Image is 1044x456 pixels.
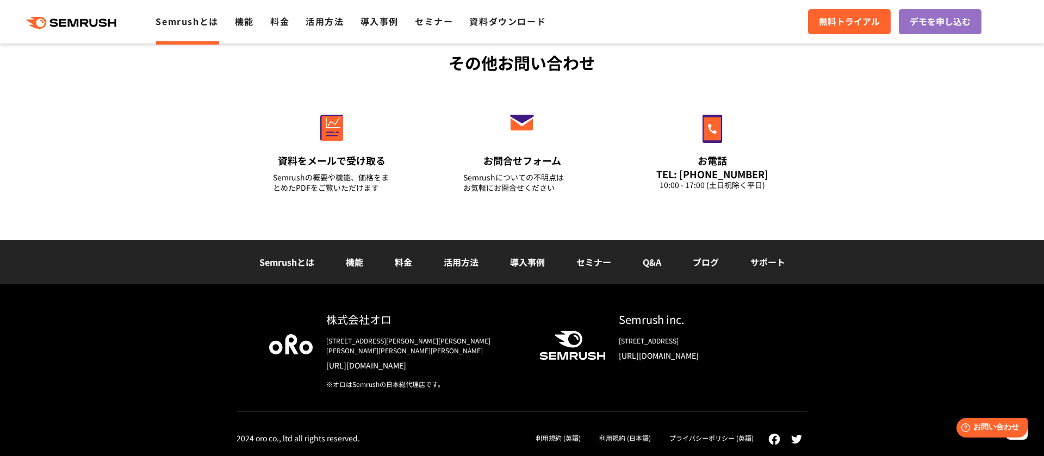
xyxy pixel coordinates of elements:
[619,311,775,327] div: Semrush inc.
[819,15,880,29] span: 無料トライアル
[469,15,546,28] a: 資料ダウンロード
[415,15,453,28] a: セミナー
[269,334,313,354] img: oro company
[326,336,522,355] div: [STREET_ADDRESS][PERSON_NAME][PERSON_NAME][PERSON_NAME][PERSON_NAME][PERSON_NAME]
[440,91,604,207] a: お問合せフォーム Semrushについての不明点はお気軽にお問合せください
[599,433,651,442] a: 利用規約 (日本語)
[768,433,780,445] img: facebook
[693,255,719,268] a: ブログ
[619,336,775,346] div: [STREET_ADDRESS]
[361,15,399,28] a: 導入事例
[947,414,1032,444] iframe: Help widget launcher
[273,154,390,167] div: 資料をメールで受け取る
[463,172,581,193] div: Semrushについての不明点は お気軽にお問合せください
[669,433,754,442] a: プライバシーポリシー (英語)
[250,91,413,207] a: 資料をメールで受け取る Semrushの概要や機能、価格をまとめたPDFをご覧いただけます
[654,168,771,180] div: TEL: [PHONE_NUMBER]
[791,435,802,443] img: twitter
[808,9,891,34] a: 無料トライアル
[346,255,363,268] a: 機能
[237,433,360,443] div: 2024 oro co., ltd all rights reserved.
[576,255,611,268] a: セミナー
[463,154,581,167] div: お問合せフォーム
[326,379,522,389] div: ※オロはSemrushの日本総代理店です。
[654,154,771,167] div: お電話
[910,15,971,29] span: デモを申し込む
[235,15,254,28] a: 機能
[326,360,522,371] a: [URL][DOMAIN_NAME]
[237,51,807,75] div: その他お問い合わせ
[306,15,344,28] a: 活用方法
[270,15,289,28] a: 料金
[750,255,785,268] a: サポート
[643,255,661,268] a: Q&A
[273,172,390,193] div: Semrushの概要や機能、価格をまとめたPDFをご覧いただけます
[156,15,218,28] a: Semrushとは
[326,311,522,327] div: 株式会社オロ
[510,255,545,268] a: 導入事例
[395,255,412,268] a: 料金
[654,180,771,190] div: 10:00 - 17:00 (土日祝除く平日)
[899,9,981,34] a: デモを申し込む
[444,255,478,268] a: 活用方法
[619,350,775,361] a: [URL][DOMAIN_NAME]
[259,255,314,268] a: Semrushとは
[536,433,581,442] a: 利用規約 (英語)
